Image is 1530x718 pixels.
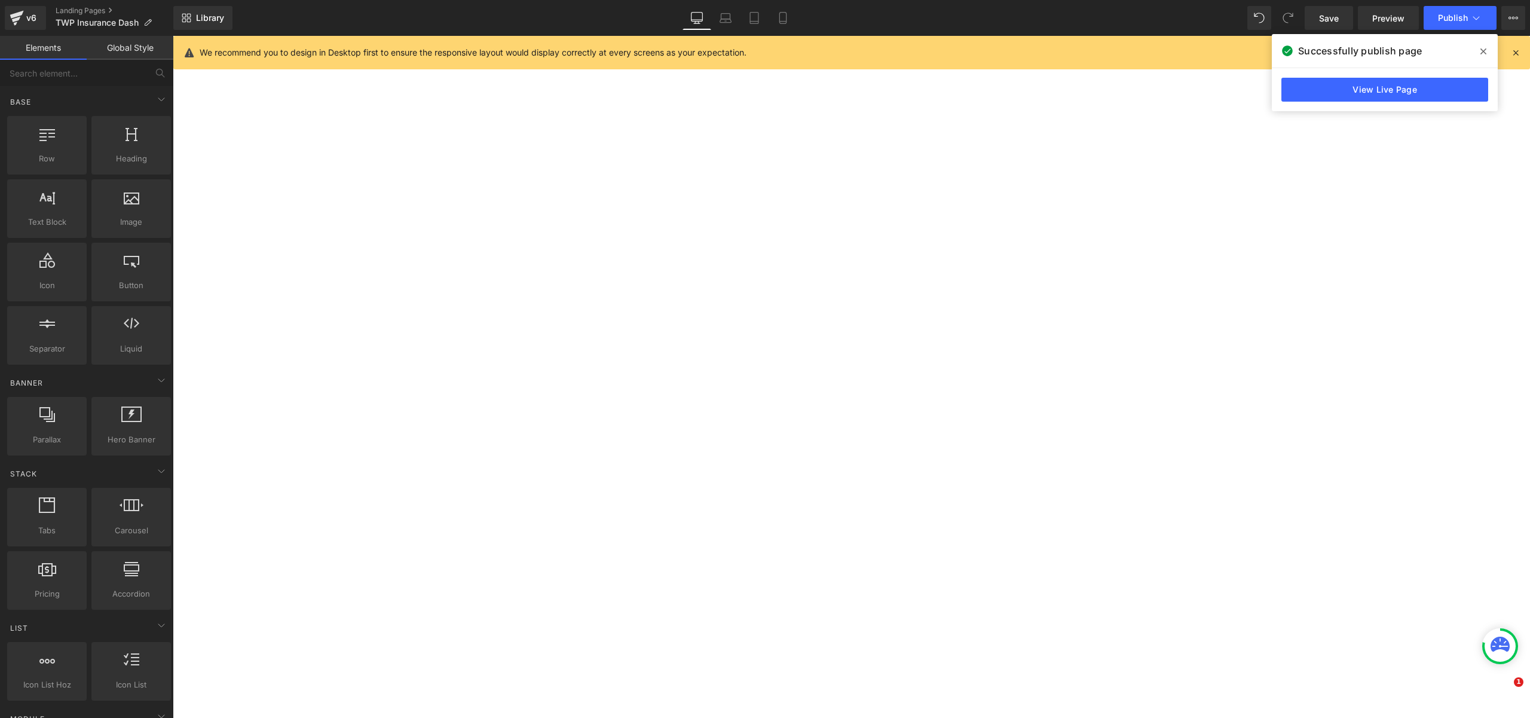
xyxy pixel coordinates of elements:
[1281,78,1488,102] a: View Live Page
[1501,6,1525,30] button: More
[11,216,83,228] span: Text Block
[95,588,167,600] span: Accordion
[95,433,167,446] span: Hero Banner
[95,343,167,355] span: Liquid
[11,279,83,292] span: Icon
[11,679,83,691] span: Icon List Hoz
[95,279,167,292] span: Button
[11,433,83,446] span: Parallax
[56,6,173,16] a: Landing Pages
[1298,44,1422,58] span: Successfully publish page
[1276,6,1300,30] button: Redo
[1514,677,1523,687] span: 1
[11,343,83,355] span: Separator
[9,96,32,108] span: Base
[769,6,797,30] a: Mobile
[1424,6,1497,30] button: Publish
[95,679,167,691] span: Icon List
[196,13,224,23] span: Library
[11,588,83,600] span: Pricing
[56,18,139,28] span: TWP Insurance Dash
[173,6,232,30] a: New Library
[1372,12,1404,25] span: Preview
[711,6,740,30] a: Laptop
[683,6,711,30] a: Desktop
[1438,13,1468,23] span: Publish
[95,152,167,165] span: Heading
[1319,12,1339,25] span: Save
[9,468,38,479] span: Stack
[87,36,173,60] a: Global Style
[200,46,746,59] p: We recommend you to design in Desktop first to ensure the responsive layout would display correct...
[9,377,44,389] span: Banner
[95,524,167,537] span: Carousel
[11,152,83,165] span: Row
[95,216,167,228] span: Image
[24,10,39,26] div: v6
[5,6,46,30] a: v6
[1358,6,1419,30] a: Preview
[1489,677,1518,706] iframe: Intercom live chat
[11,524,83,537] span: Tabs
[740,6,769,30] a: Tablet
[9,622,29,634] span: List
[1247,6,1271,30] button: Undo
